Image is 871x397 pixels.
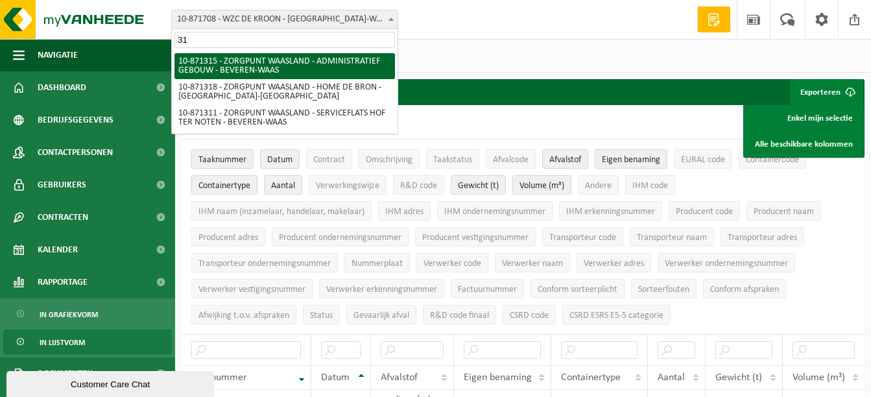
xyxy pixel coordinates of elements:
[344,253,410,272] button: NummerplaatNummerplaat: Activate to sort
[793,372,845,383] span: Volume (m³)
[174,79,395,105] li: 10-871318 - ZORGPUNT WAASLAND - HOME DE BRON - [GEOGRAPHIC_DATA]-[GEOGRAPHIC_DATA]
[562,305,671,324] button: CSRD ESRS E5-5 categorieCSRD ESRS E5-5 categorie: Activate to sort
[585,181,612,191] span: Andere
[503,305,556,324] button: CSRD codeCSRD code: Activate to sort
[346,305,416,324] button: Gevaarlijk afval : Activate to sort
[426,149,479,169] button: TaakstatusTaakstatus: Activate to sort
[191,227,265,247] button: Producent adresProducent adres: Activate to sort
[306,149,352,169] button: ContractContract: Activate to sort
[198,259,331,269] span: Transporteur ondernemingsnummer
[191,279,313,298] button: Verwerker vestigingsnummerVerwerker vestigingsnummer: Activate to sort
[3,302,172,326] a: In grafiekvorm
[739,149,806,169] button: ContainercodeContainercode: Activate to sort
[451,279,524,298] button: FactuurnummerFactuurnummer: Activate to sort
[577,253,651,272] button: Verwerker adresVerwerker adres: Activate to sort
[625,175,675,195] button: IHM codeIHM code: Activate to sort
[584,259,644,269] span: Verwerker adres
[378,201,431,221] button: IHM adresIHM adres: Activate to sort
[381,372,418,383] span: Afvalstof
[279,233,401,243] span: Producent ondernemingsnummer
[433,155,472,165] span: Taakstatus
[423,305,496,324] button: R&D code finaalR&amp;D code finaal: Activate to sort
[191,372,247,383] span: Taaknummer
[321,372,350,383] span: Datum
[728,233,797,243] span: Transporteur adres
[631,279,697,298] button: SorteerfoutenSorteerfouten: Activate to sort
[658,253,795,272] button: Verwerker ondernemingsnummerVerwerker ondernemingsnummer: Activate to sort
[595,149,667,169] button: Eigen benamingEigen benaming: Activate to sort
[171,10,398,29] span: 10-871708 - WZC DE KROON - SINT-GILLIS-WAAS
[319,279,444,298] button: Verwerker erkenningsnummerVerwerker erkenningsnummer: Activate to sort
[198,207,364,217] span: IHM naam (inzamelaar, handelaar, makelaar)
[458,181,499,191] span: Gewicht (t)
[310,311,333,320] span: Status
[38,266,88,298] span: Rapportage
[264,175,302,195] button: AantalAantal: Activate to sort
[710,285,779,295] span: Conform afspraken
[353,311,409,320] span: Gevaarlijk afval
[267,155,292,165] span: Datum
[393,175,444,195] button: R&D codeR&amp;D code: Activate to sort
[191,201,372,221] button: IHM naam (inzamelaar, handelaar, makelaar)IHM naam (inzamelaar, handelaar, makelaar): Activate to...
[658,372,685,383] span: Aantal
[198,311,289,320] span: Afwijking t.o.v. afspraken
[174,53,395,79] li: 10-871315 - ZORGPUNT WAASLAND - ADMINISTRATIEF GEBOUW - BEVEREN-WAAS
[416,253,488,272] button: Verwerker codeVerwerker code: Activate to sort
[493,155,529,165] span: Afvalcode
[630,227,714,247] button: Transporteur naamTransporteur naam: Activate to sort
[313,155,345,165] span: Contract
[566,207,655,217] span: IHM erkenningsnummer
[531,279,625,298] button: Conform sorteerplicht : Activate to sort
[191,253,338,272] button: Transporteur ondernemingsnummerTransporteur ondernemingsnummer : Activate to sort
[38,136,113,169] span: Contactpersonen
[198,233,258,243] span: Producent adres
[260,149,300,169] button: DatumDatum: Activate to sort
[674,149,732,169] button: EURAL codeEURAL code: Activate to sort
[510,311,549,320] span: CSRD code
[665,259,788,269] span: Verwerker ondernemingsnummer
[6,368,217,397] iframe: chat widget
[745,131,863,157] a: Alle beschikbare kolommen
[444,207,545,217] span: IHM ondernemingsnummer
[424,259,481,269] span: Verwerker code
[703,279,786,298] button: Conform afspraken : Activate to sort
[632,181,668,191] span: IHM code
[549,233,616,243] span: Transporteur code
[38,357,93,390] span: Documenten
[638,285,689,295] span: Sorteerfouten
[430,311,489,320] span: R&D code finaal
[746,155,799,165] span: Containercode
[754,207,814,217] span: Producent naam
[542,227,623,247] button: Transporteur codeTransporteur code: Activate to sort
[519,181,564,191] span: Volume (m³)
[415,227,536,247] button: Producent vestigingsnummerProducent vestigingsnummer: Activate to sort
[38,201,88,234] span: Contracten
[40,330,85,355] span: In lijstvorm
[578,175,619,195] button: AndereAndere: Activate to sort
[790,79,863,105] button: Exporteren
[669,201,740,221] button: Producent codeProducent code: Activate to sort
[495,253,570,272] button: Verwerker naamVerwerker naam: Activate to sort
[198,181,250,191] span: Containertype
[191,149,254,169] button: TaaknummerTaaknummer: Activate to remove sorting
[191,305,296,324] button: Afwijking t.o.v. afsprakenAfwijking t.o.v. afspraken: Activate to sort
[464,372,532,383] span: Eigen benaming
[271,181,295,191] span: Aantal
[561,372,621,383] span: Containertype
[352,259,403,269] span: Nummerplaat
[400,181,437,191] span: R&D code
[486,149,536,169] button: AfvalcodeAfvalcode: Activate to sort
[559,201,662,221] button: IHM erkenningsnummerIHM erkenningsnummer: Activate to sort
[746,201,821,221] button: Producent naamProducent naam: Activate to sort
[721,227,804,247] button: Transporteur adresTransporteur adres: Activate to sort
[38,39,78,71] span: Navigatie
[38,169,86,201] span: Gebruikers
[676,207,733,217] span: Producent code
[422,233,529,243] span: Producent vestigingsnummer
[3,330,172,354] a: In lijstvorm
[538,285,617,295] span: Conform sorteerplicht
[326,285,437,295] span: Verwerker erkenningsnummer
[198,155,246,165] span: Taaknummer
[458,285,517,295] span: Factuurnummer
